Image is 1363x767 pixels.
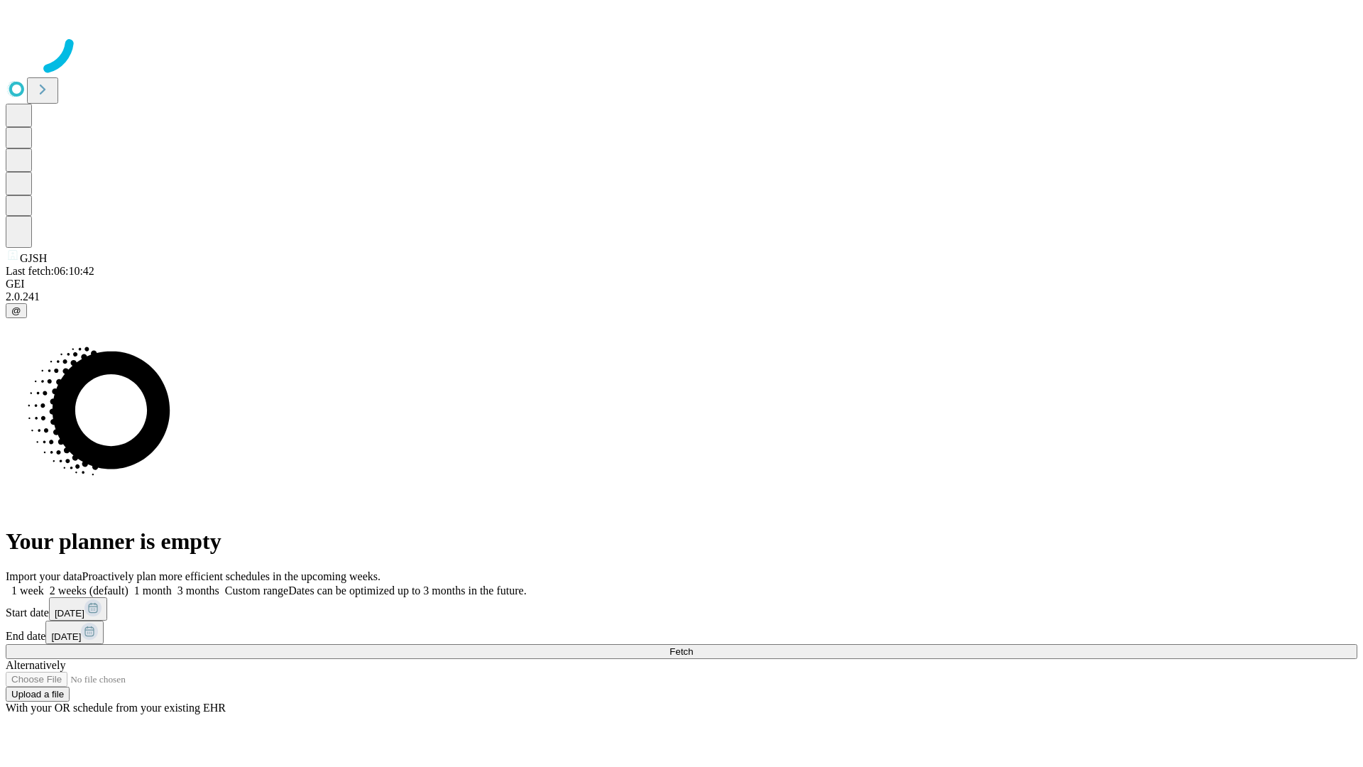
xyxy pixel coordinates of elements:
[6,644,1357,659] button: Fetch
[55,608,84,619] span: [DATE]
[45,621,104,644] button: [DATE]
[50,584,128,597] span: 2 weeks (default)
[6,687,70,702] button: Upload a file
[49,597,107,621] button: [DATE]
[6,621,1357,644] div: End date
[6,278,1357,290] div: GEI
[51,631,81,642] span: [DATE]
[6,290,1357,303] div: 2.0.241
[288,584,526,597] span: Dates can be optimized up to 3 months in the future.
[6,597,1357,621] div: Start date
[177,584,219,597] span: 3 months
[20,252,47,264] span: GJSH
[6,265,94,277] span: Last fetch: 06:10:42
[225,584,288,597] span: Custom range
[6,528,1357,555] h1: Your planner is empty
[11,584,44,597] span: 1 week
[6,570,82,582] span: Import your data
[134,584,172,597] span: 1 month
[6,702,226,714] span: With your OR schedule from your existing EHR
[6,659,65,671] span: Alternatively
[82,570,381,582] span: Proactively plan more efficient schedules in the upcoming weeks.
[11,305,21,316] span: @
[6,303,27,318] button: @
[669,646,693,657] span: Fetch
